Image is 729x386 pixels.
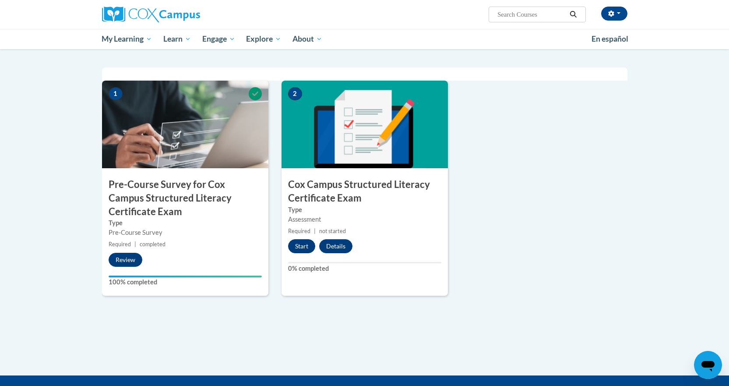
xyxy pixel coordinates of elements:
[240,29,287,49] a: Explore
[109,87,123,100] span: 1
[319,228,346,234] span: not started
[592,34,628,43] span: En español
[109,228,262,237] div: Pre-Course Survey
[288,264,441,273] label: 0% completed
[292,34,322,44] span: About
[102,81,268,168] img: Course Image
[109,253,142,267] button: Review
[497,9,567,20] input: Search Courses
[197,29,241,49] a: Engage
[282,178,448,205] h3: Cox Campus Structured Literacy Certificate Exam
[109,276,262,277] div: Your progress
[694,351,722,379] iframe: Button to launch messaging window
[314,228,316,234] span: |
[102,7,268,22] a: Cox Campus
[288,215,441,224] div: Assessment
[282,81,448,168] img: Course Image
[319,239,352,253] button: Details
[288,87,302,100] span: 2
[109,241,131,248] span: Required
[246,34,281,44] span: Explore
[140,241,166,248] span: completed
[163,34,191,44] span: Learn
[102,178,268,218] h3: Pre-Course Survey for Cox Campus Structured Literacy Certificate Exam
[158,29,197,49] a: Learn
[288,205,441,215] label: Type
[102,7,200,22] img: Cox Campus
[202,34,235,44] span: Engage
[96,29,158,49] a: My Learning
[288,228,310,234] span: Required
[586,30,634,48] a: En español
[601,7,627,21] button: Account Settings
[567,9,580,20] button: Search
[109,277,262,287] label: 100% completed
[89,29,641,49] div: Main menu
[287,29,328,49] a: About
[102,34,152,44] span: My Learning
[109,218,262,228] label: Type
[288,239,315,253] button: Start
[134,241,136,248] span: |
